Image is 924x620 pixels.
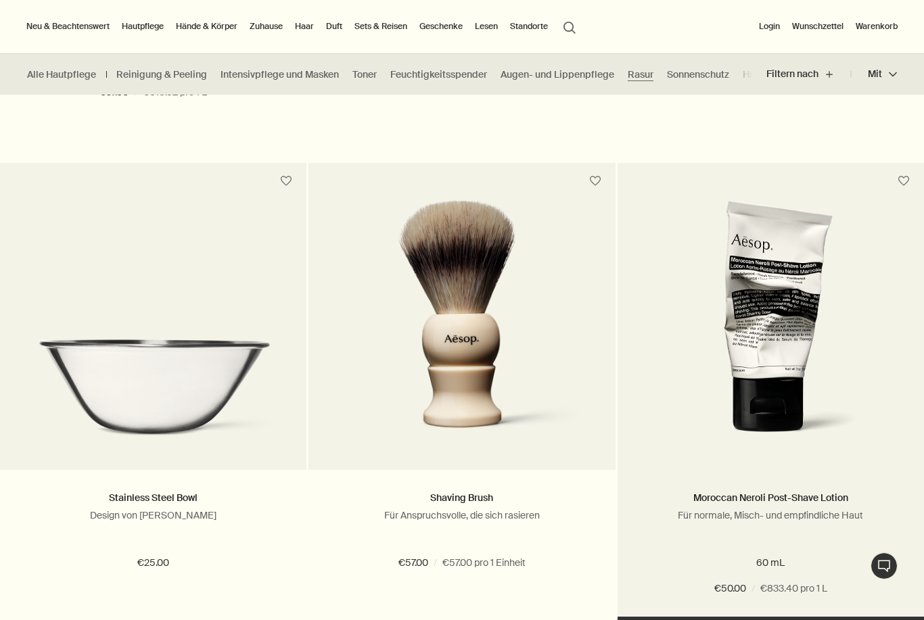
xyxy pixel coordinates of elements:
span: €57.00 pro 1 Einheit [442,555,526,571]
span: / [752,581,755,597]
img: Moroccan Neroli Post-Shave Lotion in aluminium tube [665,199,876,450]
p: Für Anspruchsvolle, die sich rasieren [329,509,595,521]
a: Haar [292,18,317,34]
a: Geschenke [417,18,465,34]
a: Hautpflege [119,18,166,34]
a: Hände & Körper [173,18,240,34]
span: €50.00 [714,581,746,597]
img: Stainless Steel Bowl [20,339,286,450]
button: Mit [851,58,897,91]
a: Duft [323,18,345,34]
a: Lesen [472,18,501,34]
button: Login [756,18,783,34]
a: Zuhause [247,18,285,34]
button: Zum Wunschzettel hinzufügen [274,169,298,193]
span: €57.00 [398,555,428,571]
button: Filtern nach [766,58,851,91]
a: Sonnenschutz [667,68,729,81]
a: Moroccan Neroli Post-Shave Lotion [693,492,848,504]
button: Neu & Beachtenswert [24,18,112,34]
a: Shaving Brush [308,199,615,470]
a: Augen- und Lippenpflege [501,68,614,81]
a: Sets & Reisen [352,18,410,34]
span: / [434,555,437,571]
p: Für normale, Misch- und empfindliche Haut [638,509,904,521]
button: Zum Wunschzettel hinzufügen [892,169,916,193]
a: Intensivpflege und Masken [221,68,339,81]
a: Wunschzettel [789,18,846,34]
a: Toner [352,68,377,81]
a: Stainless Steel Bowl [109,492,198,504]
a: Moroccan Neroli Post-Shave Lotion in aluminium tube [618,199,924,470]
p: Design von [PERSON_NAME] [20,509,286,521]
button: Standorte [507,18,551,34]
a: Reinigung & Peeling [116,68,207,81]
a: Hautpflege-Sets [743,68,816,81]
button: Menüpunkt "Suche" öffnen [557,14,582,39]
a: Alle Hautpflege [27,68,96,81]
button: Warenkorb [853,18,900,34]
span: €25.00 [137,555,169,571]
span: €833.40 pro 1 L [760,581,827,597]
button: Live-Support Chat [871,552,898,579]
a: Shaving Brush [430,492,493,504]
img: Shaving Brush [339,199,584,450]
a: Rasur [628,68,653,81]
button: Zum Wunschzettel hinzufügen [583,169,607,193]
a: Feuchtigkeitsspender [390,68,487,81]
